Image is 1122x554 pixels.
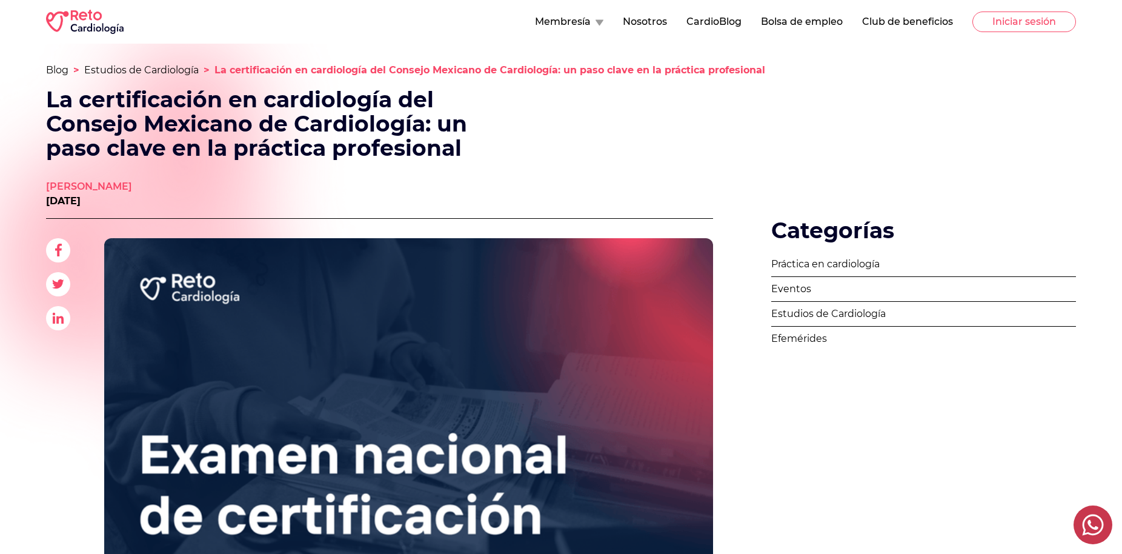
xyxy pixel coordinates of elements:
a: [PERSON_NAME] [46,179,132,194]
a: Estudios de Cardiología [771,302,1076,327]
button: Bolsa de empleo [761,15,843,29]
a: Blog [46,64,68,76]
img: RETO Cardio Logo [46,10,124,34]
span: > [73,64,79,76]
a: Efemérides [771,327,1076,351]
h1: La certificación en cardiología del Consejo Mexicano de Cardiología: un paso clave en la práctica... [46,87,511,160]
p: [DATE] [46,194,132,209]
a: Estudios de Cardiología [84,64,199,76]
h2: Categorías [771,218,1076,242]
button: Iniciar sesión [972,12,1076,32]
button: CardioBlog [686,15,742,29]
a: Eventos [771,277,1076,302]
a: Práctica en cardiología [771,252,1076,277]
span: La certificación en cardiología del Consejo Mexicano de Cardiología: un paso clave en la práctica... [214,64,765,76]
span: > [204,64,210,76]
button: Membresía [535,15,603,29]
button: Nosotros [623,15,667,29]
button: Club de beneficios [862,15,953,29]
